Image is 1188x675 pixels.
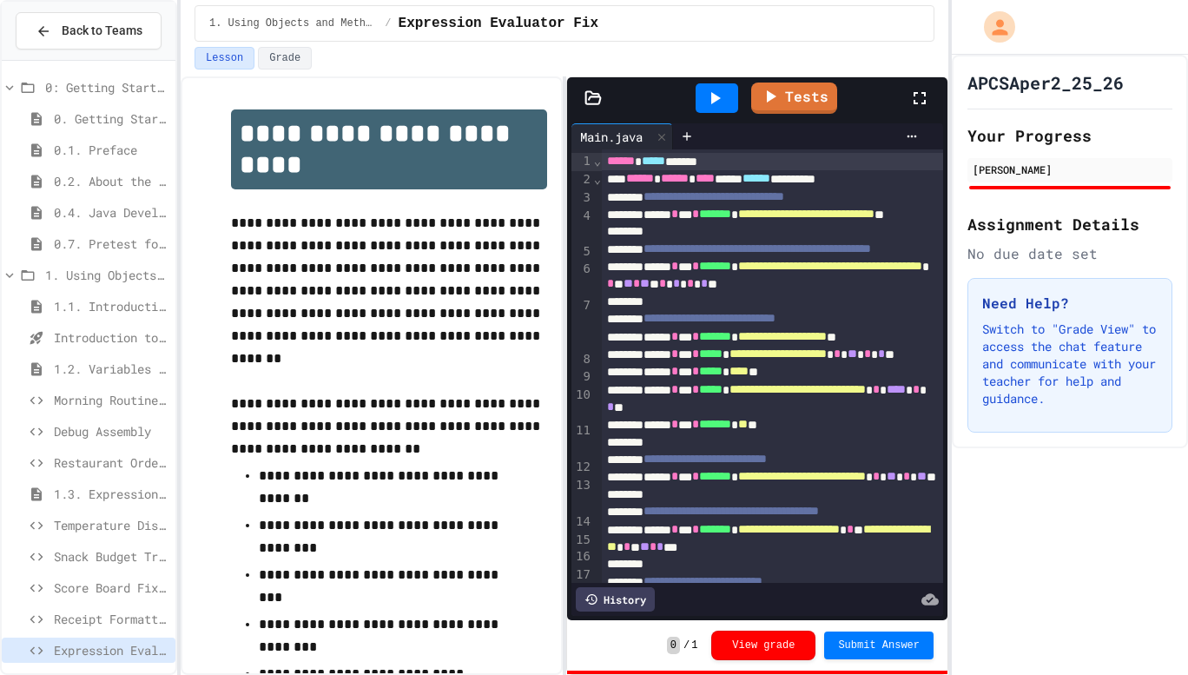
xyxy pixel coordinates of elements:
[54,485,168,503] span: 1.3. Expressions and Output [New]
[571,477,593,513] div: 13
[982,321,1158,407] p: Switch to "Grade View" to access the chat feature and communicate with your teacher for help and ...
[967,212,1172,236] h2: Assignment Details
[967,243,1172,264] div: No due date set
[576,587,655,612] div: History
[593,154,602,168] span: Fold line
[54,610,168,628] span: Receipt Formatter
[571,297,593,352] div: 7
[54,547,168,566] span: Snack Budget Tracker
[973,162,1167,177] div: [PERSON_NAME]
[54,235,168,253] span: 0.7. Pretest for the AP CSA Exam
[385,17,391,30] span: /
[967,70,1124,95] h1: APCSAper2_25_26
[54,109,168,128] span: 0. Getting Started
[54,172,168,190] span: 0.2. About the AP CSA Exam
[571,422,593,459] div: 11
[62,22,142,40] span: Back to Teams
[751,83,837,114] a: Tests
[54,516,168,534] span: Temperature Display Fix
[399,13,598,34] span: Expression Evaluator Fix
[571,513,593,532] div: 14
[711,631,815,660] button: View grade
[571,351,593,368] div: 8
[593,172,602,186] span: Fold line
[571,261,593,297] div: 6
[982,293,1158,314] h3: Need Help?
[258,47,312,69] button: Grade
[967,123,1172,148] h2: Your Progress
[571,123,673,149] div: Main.java
[571,532,593,549] div: 15
[571,208,593,244] div: 4
[571,243,593,261] div: 5
[54,328,168,347] span: Introduction to Algorithms, Programming, and Compilers
[571,459,593,477] div: 12
[54,641,168,659] span: Expression Evaluator Fix
[209,17,378,30] span: 1. Using Objects and Methods
[54,391,168,409] span: Morning Routine Fix
[54,203,168,222] span: 0.4. Java Development Environments
[571,548,593,566] div: 16
[824,632,934,659] button: Submit Answer
[571,368,593,387] div: 9
[691,639,697,652] span: 1
[966,7,1020,47] div: My Account
[571,171,593,189] div: 2
[54,453,168,472] span: Restaurant Order System
[571,128,651,146] div: Main.java
[571,153,593,171] div: 1
[838,639,920,652] span: Submit Answer
[16,12,162,50] button: Back to Teams
[571,189,593,208] div: 3
[571,566,593,603] div: 17
[54,297,168,315] span: 1.1. Introduction to Algorithms, Programming, and Compilers
[667,637,680,654] span: 0
[45,266,168,284] span: 1. Using Objects and Methods
[45,78,168,96] span: 0: Getting Started
[54,360,168,378] span: 1.2. Variables and Data Types
[571,387,593,423] div: 10
[195,47,254,69] button: Lesson
[54,579,168,597] span: Score Board Fixer
[54,141,168,159] span: 0.1. Preface
[683,639,690,652] span: /
[54,422,168,440] span: Debug Assembly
